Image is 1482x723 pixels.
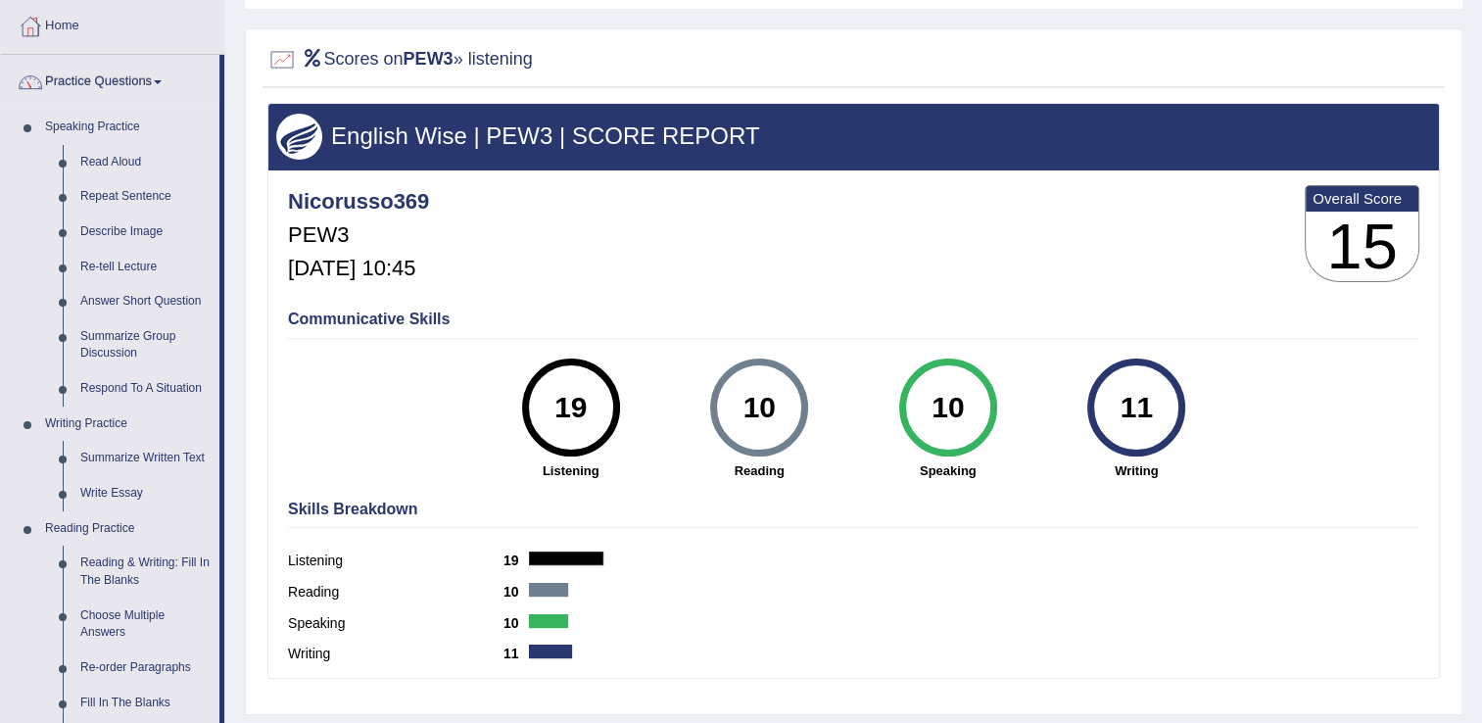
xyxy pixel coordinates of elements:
a: Re-order Paragraphs [72,651,219,686]
a: Re-tell Lecture [72,250,219,285]
label: Writing [288,644,503,664]
a: Writing Practice [36,407,219,442]
b: 19 [503,553,529,568]
h3: English Wise | PEW3 | SCORE REPORT [276,123,1431,149]
a: Speaking Practice [36,110,219,145]
h5: PEW3 [288,223,429,247]
strong: Speaking [864,461,1033,480]
a: Choose Multiple Answers [72,599,219,651]
strong: Reading [675,461,844,480]
h2: Scores on » listening [267,45,533,74]
a: Practice Questions [1,55,219,104]
b: Overall Score [1313,190,1411,207]
h4: Communicative Skills [288,311,1419,328]
a: Reading Practice [36,511,219,547]
strong: Listening [487,461,656,480]
a: Write Essay [72,476,219,511]
b: 10 [503,584,529,600]
a: Summarize Written Text [72,441,219,476]
h3: 15 [1306,212,1418,282]
div: 19 [535,366,606,449]
label: Listening [288,551,503,571]
label: Reading [288,582,503,602]
a: Respond To A Situation [72,371,219,407]
img: wings.png [276,114,322,160]
strong: Writing [1052,461,1221,480]
b: PEW3 [404,49,454,69]
a: Answer Short Question [72,284,219,319]
a: Read Aloud [72,145,219,180]
a: Repeat Sentence [72,179,219,215]
a: Reading & Writing: Fill In The Blanks [72,546,219,598]
a: Summarize Group Discussion [72,319,219,371]
b: 11 [503,646,529,661]
label: Speaking [288,613,503,634]
h4: Skills Breakdown [288,501,1419,518]
h4: Nicorusso369 [288,190,429,214]
a: Describe Image [72,215,219,250]
div: 10 [912,366,983,449]
b: 10 [503,615,529,631]
div: 11 [1101,366,1172,449]
div: 10 [724,366,795,449]
h5: [DATE] 10:45 [288,257,429,280]
a: Fill In The Blanks [72,686,219,721]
